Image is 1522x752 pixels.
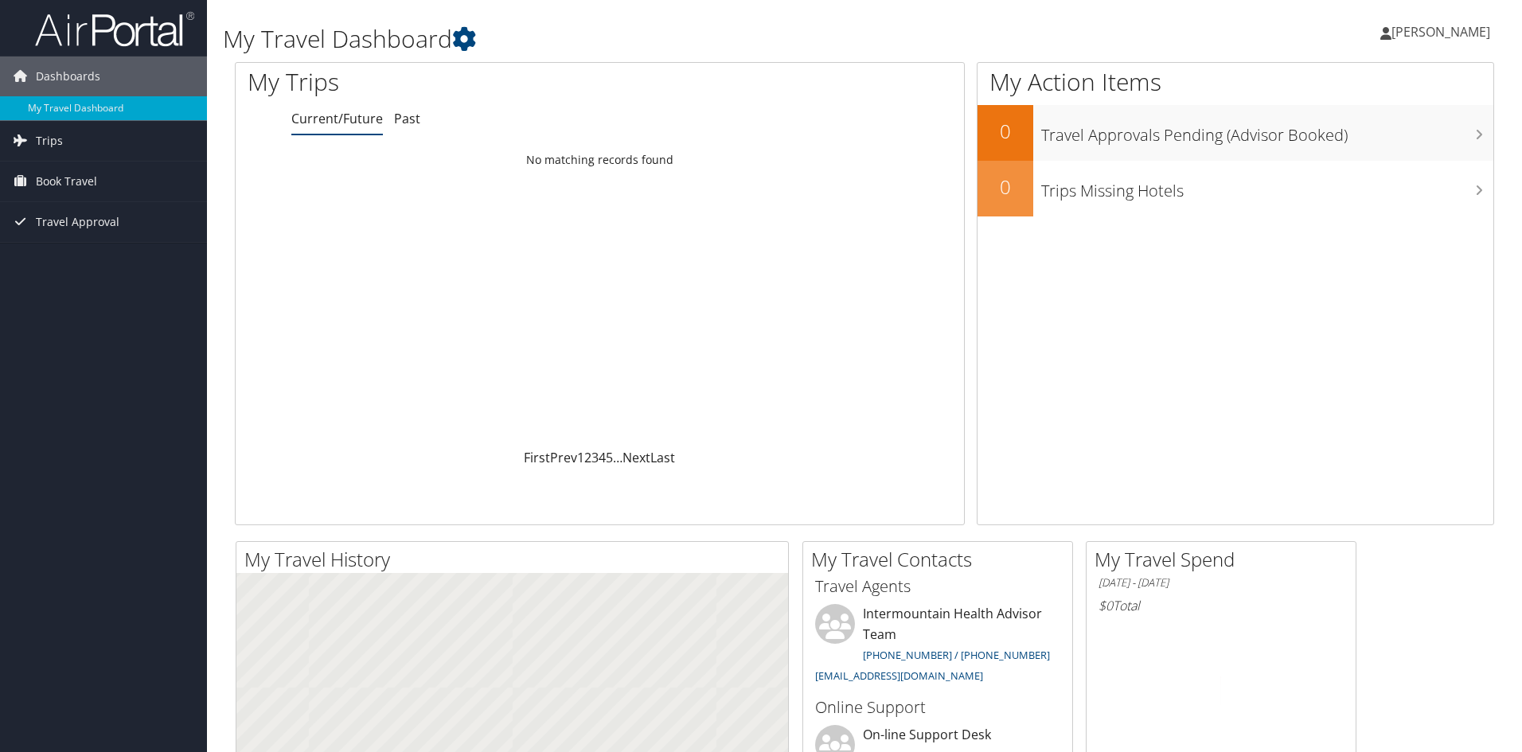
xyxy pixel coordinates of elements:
[577,449,584,466] a: 1
[1095,546,1356,573] h2: My Travel Spend
[1041,172,1493,202] h3: Trips Missing Hotels
[1041,116,1493,146] h3: Travel Approvals Pending (Advisor Booked)
[978,173,1033,201] h2: 0
[978,65,1493,99] h1: My Action Items
[36,202,119,242] span: Travel Approval
[815,575,1060,598] h3: Travel Agents
[978,118,1033,145] h2: 0
[606,449,613,466] a: 5
[622,449,650,466] a: Next
[223,22,1079,56] h1: My Travel Dashboard
[394,110,420,127] a: Past
[599,449,606,466] a: 4
[978,105,1493,161] a: 0Travel Approvals Pending (Advisor Booked)
[524,449,550,466] a: First
[244,546,788,573] h2: My Travel History
[1099,575,1344,590] h6: [DATE] - [DATE]
[1099,597,1113,614] span: $0
[807,604,1068,689] li: Intermountain Health Advisor Team
[978,161,1493,216] a: 0Trips Missing Hotels
[36,56,100,96] span: Dashboards
[236,146,964,174] td: No matching records found
[811,546,1072,573] h2: My Travel Contacts
[815,696,1060,719] h3: Online Support
[1391,23,1490,41] span: [PERSON_NAME]
[1380,8,1506,56] a: [PERSON_NAME]
[248,65,649,99] h1: My Trips
[591,449,599,466] a: 3
[1099,597,1344,614] h6: Total
[35,10,194,48] img: airportal-logo.png
[815,668,983,683] a: [EMAIL_ADDRESS][DOMAIN_NAME]
[650,449,675,466] a: Last
[863,648,1050,662] a: [PHONE_NUMBER] / [PHONE_NUMBER]
[550,449,577,466] a: Prev
[613,449,622,466] span: …
[36,121,63,161] span: Trips
[291,110,383,127] a: Current/Future
[36,162,97,201] span: Book Travel
[584,449,591,466] a: 2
